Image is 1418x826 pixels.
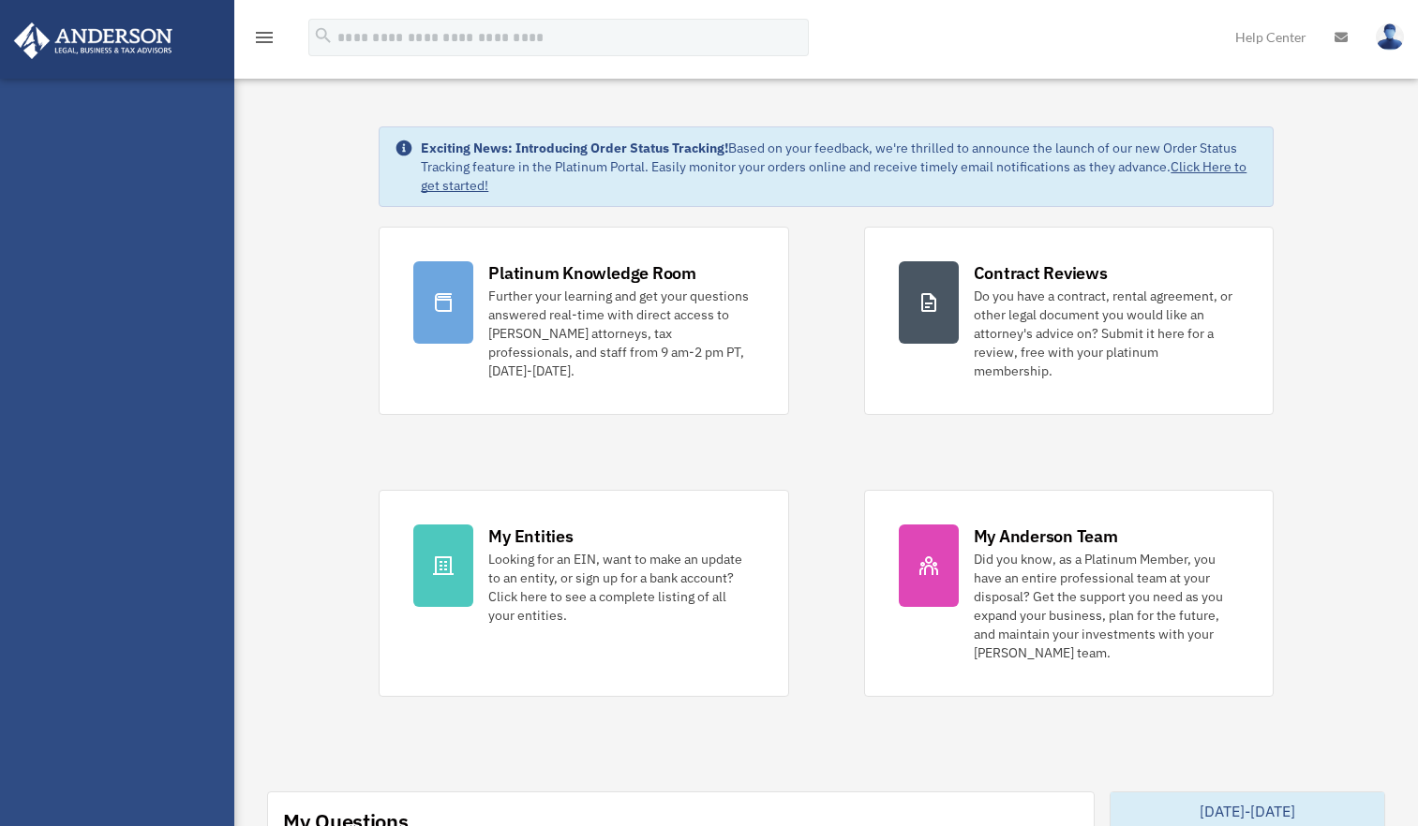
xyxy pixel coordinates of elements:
[253,33,276,49] a: menu
[974,261,1108,285] div: Contract Reviews
[488,550,754,625] div: Looking for an EIN, want to make an update to an entity, or sign up for a bank account? Click her...
[488,524,573,548] div: My Entities
[379,490,788,697] a: My Entities Looking for an EIN, want to make an update to an entity, or sign up for a bank accoun...
[379,227,788,415] a: Platinum Knowledge Room Further your learning and get your questions answered real-time with dire...
[421,139,1257,195] div: Based on your feedback, we're thrilled to announce the launch of our new Order Status Tracking fe...
[974,287,1239,380] div: Do you have a contract, rental agreement, or other legal document you would like an attorney's ad...
[488,261,696,285] div: Platinum Knowledge Room
[421,140,728,156] strong: Exciting News: Introducing Order Status Tracking!
[974,550,1239,662] div: Did you know, as a Platinum Member, you have an entire professional team at your disposal? Get th...
[8,22,178,59] img: Anderson Advisors Platinum Portal
[1376,23,1404,51] img: User Pic
[864,490,1274,697] a: My Anderson Team Did you know, as a Platinum Member, you have an entire professional team at your...
[864,227,1274,415] a: Contract Reviews Do you have a contract, rental agreement, or other legal document you would like...
[421,158,1246,194] a: Click Here to get started!
[488,287,754,380] div: Further your learning and get your questions answered real-time with direct access to [PERSON_NAM...
[974,524,1118,548] div: My Anderson Team
[313,25,334,46] i: search
[253,26,276,49] i: menu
